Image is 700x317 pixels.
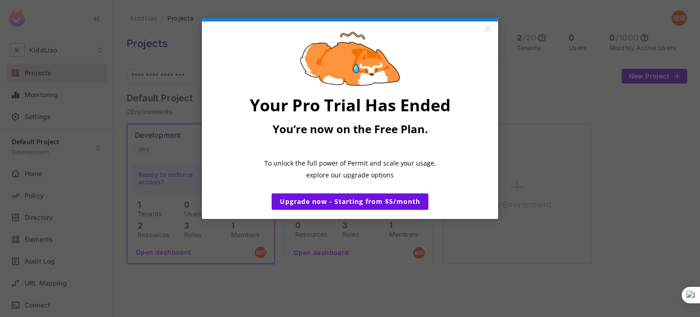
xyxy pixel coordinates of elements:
[306,171,394,179] span: explore our upgrade options
[250,94,451,116] span: Your Pro Trial Has Ended
[226,141,474,151] p: ​
[272,193,428,210] a: Upgrade now - Starting from $5/month
[273,121,428,136] span: You’re now on the Free Plan.
[264,159,436,167] span: To unlock the full power of Permit and scale your usage,
[479,21,495,38] a: Close modal
[202,18,498,21] div: current step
